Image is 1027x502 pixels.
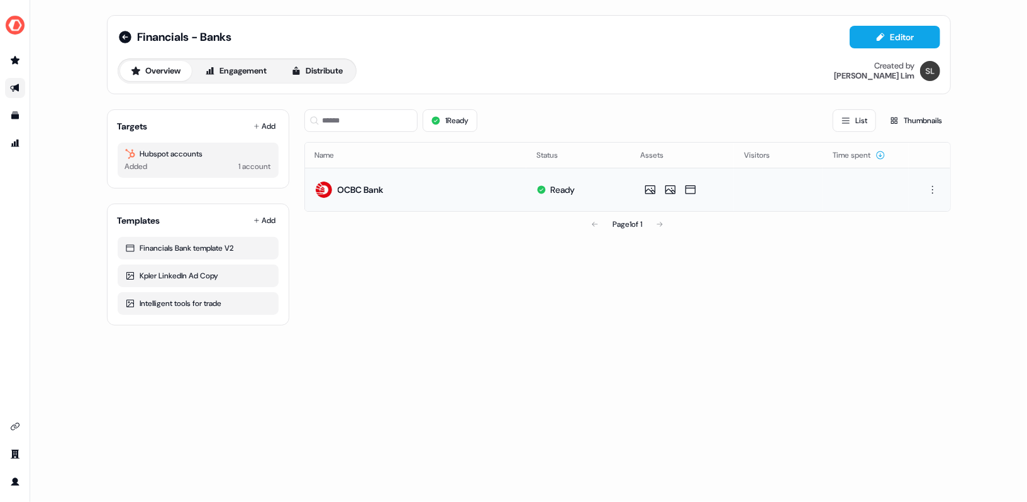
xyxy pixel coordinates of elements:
a: Go to templates [5,106,25,126]
a: Go to prospects [5,50,25,70]
button: Name [315,144,350,166]
div: Templates [118,214,160,227]
div: [PERSON_NAME] Lim [835,71,915,81]
button: List [833,109,876,132]
button: Add [251,212,279,229]
button: Time spent [833,144,885,166]
div: Hubspot accounts [125,148,271,160]
button: Engagement [194,61,278,81]
button: Add [251,117,279,135]
button: Overview [120,61,192,81]
a: Go to integrations [5,417,25,437]
div: Intelligent tools for trade [125,297,271,310]
a: Editor [850,32,940,45]
a: Go to outbound experience [5,78,25,98]
button: Visitors [744,144,785,166]
span: Financials - Banks [138,30,232,45]
button: Status [536,144,573,166]
button: Distribute [280,61,354,81]
div: OCBC Bank [338,183,384,196]
div: Kpler LinkedIn Ad Copy [125,270,271,282]
a: Go to team [5,444,25,464]
button: Editor [850,26,940,48]
div: Financials Bank template V2 [125,242,271,254]
img: Shi Jia [920,61,940,81]
a: Go to profile [5,472,25,492]
div: Added [125,160,148,173]
th: Assets [630,143,734,168]
div: 1 account [239,160,271,173]
button: Thumbnails [881,109,951,132]
div: Ready [550,183,575,196]
div: Created by [875,61,915,71]
div: Targets [118,120,148,133]
div: Page 1 of 1 [613,218,642,231]
a: Go to attribution [5,133,25,153]
button: 1Ready [423,109,477,132]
